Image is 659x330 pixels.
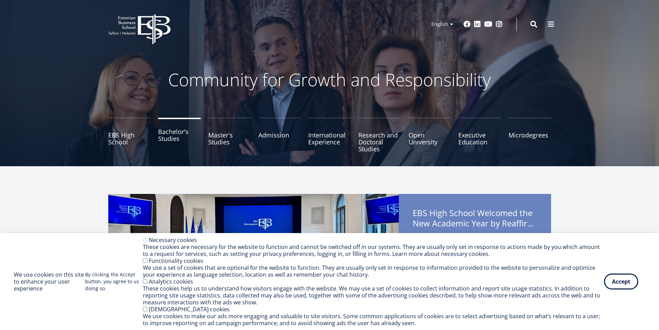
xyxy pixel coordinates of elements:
label: Analytics cookies [149,278,193,285]
span: [DATE], [DATE], a new and exciting academic year began at [GEOGRAPHIC_DATA]. At the opening cerem... [413,232,537,278]
a: Facebook [464,21,470,28]
a: Admission [258,118,301,152]
a: Youtube [484,21,492,28]
div: These cookies are necessary for the website to function and cannot be switched off in our systems... [143,243,604,257]
a: Microdegrees [509,118,551,152]
img: a [108,194,399,325]
p: By clicking the Accept button, you agree to us doing so. [85,271,143,292]
a: Linkedin [474,21,481,28]
a: Instagram [496,21,503,28]
div: These cookies help us to understand how visitors engage with the website. We may use a set of coo... [143,285,604,306]
label: Necessary cookies [149,236,197,244]
div: We use a set of cookies that are optional for the website to function. They are usually only set ... [143,264,604,278]
a: International Experience [308,118,351,152]
a: Bachelor's Studies [158,118,201,152]
a: EBS High School [108,118,151,152]
button: Accept [604,274,638,289]
a: Research and Doctoral Studies [358,118,401,152]
span: New Academic Year by Reaffirming Its Core Values [413,218,537,229]
label: [DEMOGRAPHIC_DATA] cookies [149,305,230,313]
a: Open University [409,118,451,152]
span: EBS High School Welcomed the [413,208,537,231]
div: We use cookies to make our ads more engaging and valuable to site visitors. Some common applicati... [143,313,604,327]
label: Functionality cookies [149,257,203,265]
a: Executive Education [458,118,501,152]
h2: We use cookies on this site to enhance your user experience [14,271,85,292]
p: Community for Growth and Responsibility [146,69,513,90]
a: Master's Studies [208,118,251,152]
